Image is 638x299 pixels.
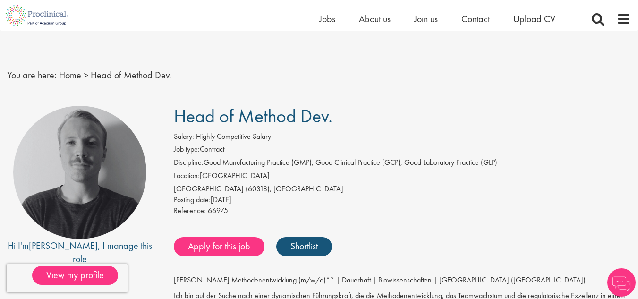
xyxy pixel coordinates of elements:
span: Posting date: [174,195,211,205]
span: Head of Method Dev. [174,104,332,128]
a: Shortlist [276,237,332,256]
div: [DATE] [174,195,631,205]
label: Salary: [174,131,194,142]
img: imeage of recruiter Felix Zimmer [13,106,146,239]
span: Highly Competitive Salary [196,131,271,141]
label: Discipline: [174,157,204,168]
li: Good Manufacturing Practice (GMP), Good Clinical Practice (GCP), Good Laboratory Practice (GLP) [174,157,631,171]
a: Jobs [319,13,335,25]
a: Upload CV [513,13,555,25]
span: > [84,69,88,81]
a: [PERSON_NAME] [29,239,98,252]
img: Chatbot [607,268,636,297]
iframe: reCAPTCHA [7,264,128,292]
li: Contract [174,144,631,157]
div: [GEOGRAPHIC_DATA] (60318), [GEOGRAPHIC_DATA] [174,184,631,195]
span: 66975 [208,205,228,215]
p: [PERSON_NAME] Methodenentwicklung (m/w/d)** | Dauerhaft | Biowissenschaften | [GEOGRAPHIC_DATA] (... [174,275,631,286]
li: [GEOGRAPHIC_DATA] [174,171,631,184]
label: Location: [174,171,200,181]
a: About us [359,13,391,25]
div: Hi I'm , I manage this role [7,239,153,266]
a: Contact [461,13,490,25]
a: breadcrumb link [59,69,81,81]
span: Head of Method Dev. [91,69,171,81]
label: Job type: [174,144,200,155]
a: Apply for this job [174,237,264,256]
a: Join us [414,13,438,25]
label: Reference: [174,205,206,216]
span: You are here: [7,69,57,81]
